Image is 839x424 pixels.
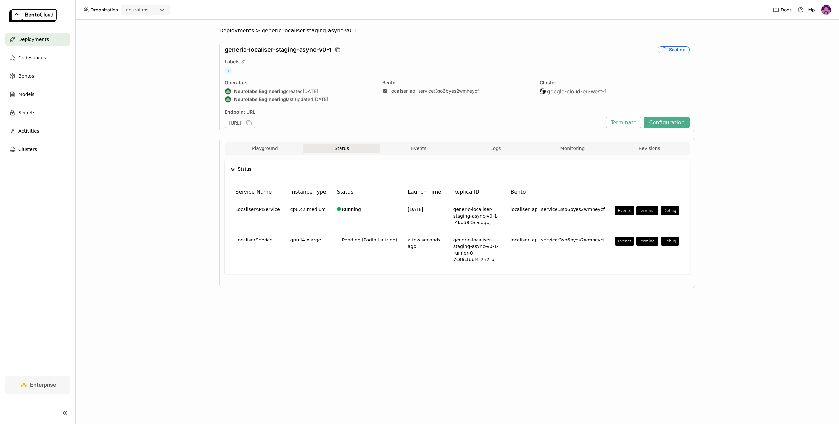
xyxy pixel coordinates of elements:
div: [URL] [225,118,255,128]
span: Codespaces [18,54,46,62]
span: Organization [90,7,118,13]
th: Bento [505,183,610,201]
i: loading [661,46,668,53]
th: Launch Time [402,183,448,201]
a: Codespaces [5,51,70,64]
span: generic-localiser-staging-async-v0-1 [225,46,332,53]
div: Scaling [658,46,690,53]
td: localiser_api_service:3so6byes2wmheycf [505,201,610,231]
span: + [225,67,232,74]
span: [DATE] [303,88,318,94]
img: Neurolabs Engineering [225,96,231,102]
span: Help [805,7,815,13]
td: localiser_api_service:3so6byes2wmheycf [505,231,610,268]
span: Models [18,90,34,98]
a: localiser_api_service:3so6byes2wmheycf [390,88,479,94]
button: Status [303,144,380,153]
button: Events [380,144,457,153]
td: Pending (PodInitializing) [332,231,402,268]
span: [DATE] [408,207,423,212]
button: Events [615,206,634,215]
td: cpu.c2.medium [285,201,332,231]
span: Activities [18,127,39,135]
button: Terminate [606,117,641,128]
button: Events [615,237,634,246]
a: Secrets [5,106,70,119]
th: Service Name [230,183,285,201]
button: Monitoring [534,144,611,153]
span: Clusters [18,145,37,153]
th: Replica ID [448,183,505,201]
span: Logs [490,145,501,151]
span: Deployments [219,28,254,34]
a: Models [5,88,70,101]
span: Docs [781,7,791,13]
a: Bentos [5,69,70,83]
span: Status [238,165,252,173]
div: Bento [382,80,532,86]
button: Configuration [644,117,690,128]
button: Terminal [636,237,658,246]
div: last updated [225,96,375,103]
span: > [254,28,262,34]
th: Status [332,183,402,201]
a: Enterprise [5,376,70,394]
th: Instance Type [285,183,332,201]
span: Bentos [18,72,34,80]
img: Mathew Robinson [821,5,831,15]
div: Events [618,239,631,244]
img: Neurolabs Engineering [225,88,231,94]
span: LocaliserAPIService [235,206,280,213]
span: Deployments [18,35,49,43]
div: Operators [225,80,375,86]
td: generic-localiser-staging-async-v0-1-f4bb59f5c-cbqbj [448,201,505,231]
span: Enterprise [30,381,56,388]
div: Cluster [540,80,690,86]
td: gpu.t4.xlarge [285,231,332,268]
td: generic-localiser-staging-async-v0-1-runner-0-7c86cfbbf6-7h7rp [448,231,505,268]
span: [DATE] [313,96,328,102]
img: logo [9,9,57,22]
div: Help [797,7,815,13]
span: google-cloud-eu-west-1 [547,88,607,95]
button: Revisions [611,144,688,153]
button: Debug [661,237,679,246]
span: generic-localiser-staging-async-v0-1 [262,28,357,34]
nav: Breadcrumbs navigation [219,28,695,34]
div: Events [618,208,631,213]
button: Playground [226,144,303,153]
strong: Neurolabs Engineering [234,96,286,102]
div: Labels [225,59,690,65]
span: LocaliserService [235,237,273,243]
button: Terminal [636,206,658,215]
div: neurolabs [126,7,148,13]
strong: Neurolabs Engineering [234,88,286,94]
div: Endpoint URL [225,109,602,115]
span: Secrets [18,109,35,117]
a: Docs [773,7,791,13]
div: created [225,88,375,95]
button: Debug [661,206,679,215]
span: a few seconds ago [408,237,440,249]
a: Clusters [5,143,70,156]
td: Running [332,201,402,231]
a: Activities [5,125,70,138]
input: Selected neurolabs. [149,7,150,13]
a: Deployments [5,33,70,46]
